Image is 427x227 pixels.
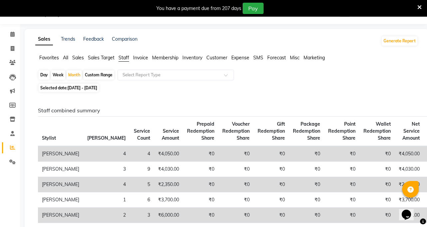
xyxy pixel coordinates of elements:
[83,146,130,162] td: 4
[395,146,424,162] td: ₹4,050.00
[130,146,154,162] td: 4
[154,177,183,192] td: ₹2,350.00
[83,36,104,42] a: Feedback
[156,5,241,12] div: You have a payment due from 207 days
[395,208,424,223] td: ₹6,000.00
[133,55,148,61] span: Invoice
[88,55,114,61] span: Sales Target
[130,162,154,177] td: 9
[289,146,324,162] td: ₹0
[258,121,285,141] span: Gift Redemption Share
[38,192,83,208] td: [PERSON_NAME]
[63,55,68,61] span: All
[154,146,183,162] td: ₹4,050.00
[183,208,218,223] td: ₹0
[83,162,130,177] td: 3
[154,192,183,208] td: ₹3,700.00
[324,177,359,192] td: ₹0
[254,146,289,162] td: ₹0
[399,200,420,220] iframe: chat widget
[218,146,254,162] td: ₹0
[39,70,50,80] div: Day
[395,162,424,177] td: ₹4,030.00
[218,162,254,177] td: ₹0
[39,55,59,61] span: Favorites
[154,162,183,177] td: ₹4,030.00
[183,192,218,208] td: ₹0
[222,121,250,141] span: Voucher Redemption Share
[324,208,359,223] td: ₹0
[87,135,126,141] span: [PERSON_NAME]
[83,208,130,223] td: 2
[254,208,289,223] td: ₹0
[328,121,355,141] span: Point Redemption Share
[38,162,83,177] td: [PERSON_NAME]
[154,208,183,223] td: ₹6,000.00
[304,55,325,61] span: Marketing
[130,208,154,223] td: 3
[359,208,395,223] td: ₹0
[289,177,324,192] td: ₹0
[395,192,424,208] td: ₹3,700.00
[243,3,264,14] button: Pay
[382,36,417,46] button: Generate Report
[38,208,83,223] td: [PERSON_NAME]
[267,55,286,61] span: Forecast
[206,55,227,61] span: Customer
[187,121,214,141] span: Prepaid Redemption Share
[324,192,359,208] td: ₹0
[118,55,129,61] span: Staff
[324,162,359,177] td: ₹0
[359,146,395,162] td: ₹0
[289,192,324,208] td: ₹0
[395,177,424,192] td: ₹2,350.00
[38,177,83,192] td: [PERSON_NAME]
[231,55,249,61] span: Expense
[51,70,65,80] div: Week
[38,107,413,114] h6: Staff combined summary
[359,192,395,208] td: ₹0
[42,135,56,141] span: Stylist
[162,128,179,141] span: Service Amount
[182,55,202,61] span: Inventory
[218,192,254,208] td: ₹0
[254,192,289,208] td: ₹0
[293,121,320,141] span: Package Redemption Share
[83,192,130,208] td: 1
[183,177,218,192] td: ₹0
[83,70,114,80] div: Custom Range
[38,146,83,162] td: [PERSON_NAME]
[39,84,99,92] span: Selected date:
[289,162,324,177] td: ₹0
[130,192,154,208] td: 6
[68,85,97,90] span: [DATE] - [DATE]
[254,162,289,177] td: ₹0
[359,162,395,177] td: ₹0
[183,162,218,177] td: ₹0
[218,177,254,192] td: ₹0
[359,177,395,192] td: ₹0
[83,177,130,192] td: 4
[130,177,154,192] td: 5
[61,36,75,42] a: Trends
[35,33,53,45] a: Sales
[289,208,324,223] td: ₹0
[290,55,300,61] span: Misc
[112,36,137,42] a: Comparison
[324,146,359,162] td: ₹0
[218,208,254,223] td: ₹0
[152,55,178,61] span: Membership
[134,128,150,141] span: Service Count
[72,55,84,61] span: Sales
[253,55,263,61] span: SMS
[67,70,82,80] div: Month
[183,146,218,162] td: ₹0
[363,121,391,141] span: Wallet Redemption Share
[402,121,420,141] span: Net Service Amount
[254,177,289,192] td: ₹0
